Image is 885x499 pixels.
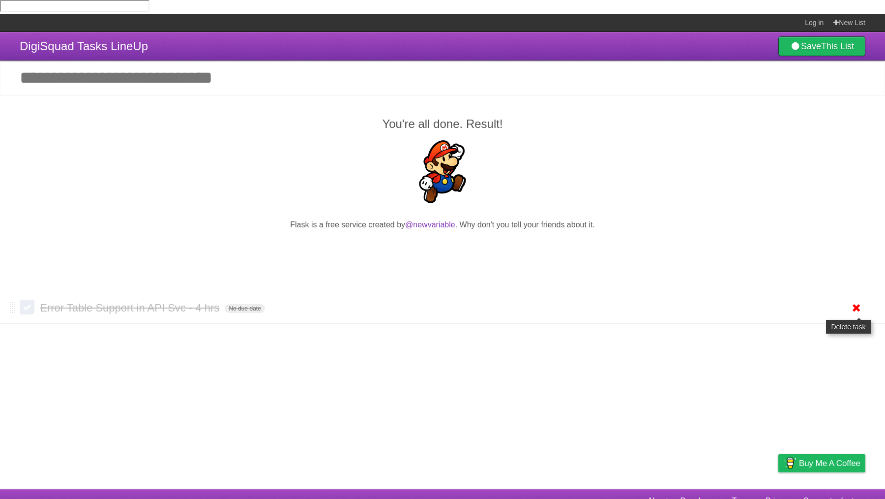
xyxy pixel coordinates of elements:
[20,115,865,133] h2: You're all done. Result!
[783,455,796,471] img: Buy me a coffee
[225,304,265,313] span: No due date
[778,454,865,472] a: Buy me a coffee
[20,219,865,231] p: Flask is a free service created by . Why don't you tell your friends about it.
[778,36,865,56] a: SaveThis List
[833,14,865,31] a: New List
[799,455,860,472] span: Buy me a coffee
[425,243,461,257] iframe: X Post Button
[20,39,148,53] span: DigiSquad Tasks LineUp
[821,41,854,51] b: This List
[20,300,34,314] label: Done
[405,220,455,229] a: @newvariable
[805,14,824,31] a: Log in
[411,140,474,203] img: Super Mario
[40,302,222,314] span: Error Table Support in API Svc - 4 hrs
